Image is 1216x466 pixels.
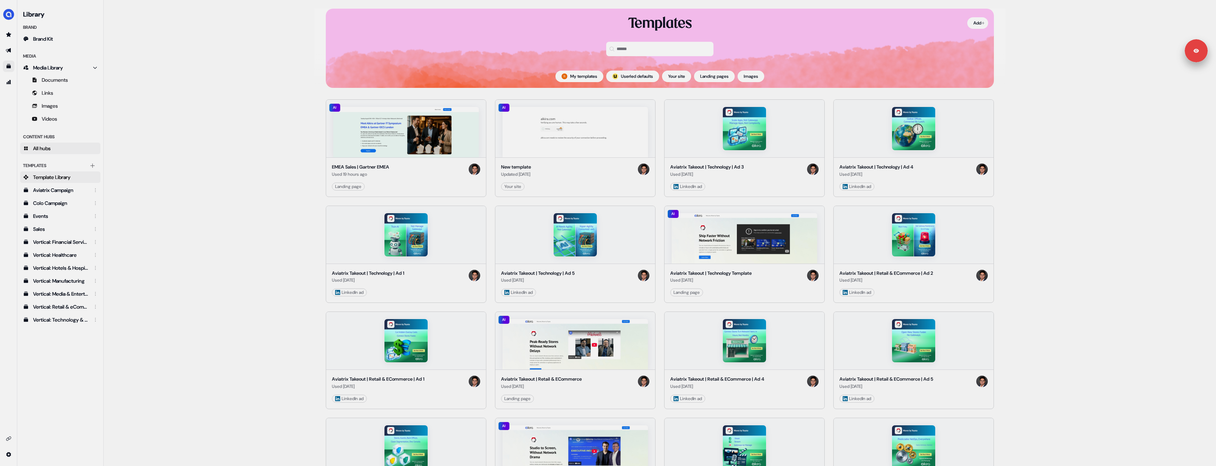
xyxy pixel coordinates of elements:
[504,395,531,402] div: Landing page
[384,319,428,362] img: Aviatrix Takeout | Retail & ECommerce | Ad 1
[326,312,486,409] button: Aviatrix Takeout | Retail & ECommerce | Ad 1Aviatrix Takeout | Retail & ECommerce | Ad 1Used [DAT...
[892,107,935,150] img: Aviatrix Takeout | Technology | Ad 4
[503,319,648,369] img: Aviatrix Takeout | Retail & ECommerce
[501,270,575,277] div: Aviatrix Takeout | Technology | Ad 5
[333,107,479,157] img: EMEA Sales | Gartner EMEA
[501,376,582,383] div: Aviatrix Takeout | Retail & ECommerce
[3,433,14,444] a: Go to integrations
[20,262,100,274] a: Vertical: Hotels & Hospitality
[495,99,656,197] button: New templateAINew templateUpdated [DATE]HughYour site
[3,449,14,460] a: Go to integrations
[694,71,735,82] button: Landing pages
[20,62,100,73] a: Media Library
[738,71,764,82] button: Images
[670,163,744,171] div: Aviatrix Takeout | Technology | Ad 3
[20,171,100,183] a: Template Library
[33,264,89,272] div: Vertical: Hotels & Hospitality
[670,376,764,383] div: Aviatrix Takeout | Retail & ECommerce | Ad 4
[33,316,89,323] div: Vertical: Technology & Software
[20,50,100,62] div: Media
[839,163,913,171] div: Aviatrix Takeout | Technology | Ad 4
[670,270,752,277] div: Aviatrix Takeout | Technology Template
[554,213,597,256] img: Aviatrix Takeout | Technology | Ad 5
[664,99,825,197] button: Aviatrix Takeout | Technology | Ad 3Aviatrix Takeout | Technology | Ad 3Used [DATE]Hugh LinkedIn ad
[723,107,766,150] img: Aviatrix Takeout | Technology | Ad 3
[976,376,988,387] img: Hugh
[839,277,933,284] div: Used [DATE]
[33,251,89,259] div: Vertical: Healthcare
[498,103,510,112] div: AI
[976,163,988,175] img: Hugh
[839,171,913,178] div: Used [DATE]
[498,315,510,324] div: AI
[33,35,53,42] span: Brand Kit
[335,183,361,190] div: Landing page
[498,422,510,430] div: AI
[612,73,618,79] div: ;
[33,64,63,71] span: Media Library
[20,210,100,222] a: Events
[469,376,480,387] img: Hugh
[807,270,819,281] img: Hugh
[670,277,752,284] div: Used [DATE]
[335,289,364,296] div: LinkedIn ad
[20,160,100,171] div: Templates
[20,236,100,248] a: Vertical: Financial Services
[667,210,679,218] div: AI
[672,213,817,264] img: Aviatrix Takeout | Technology Template
[20,113,100,125] a: Videos
[628,14,692,33] div: Templates
[892,213,935,256] img: Aviatrix Takeout | Retail & ECommerce | Ad 2
[33,212,89,220] div: Events
[33,277,89,284] div: Vertical: Manufacturing
[33,238,89,246] div: Vertical: Financial Services
[33,303,89,310] div: Vertical: Retail & eCommerce
[843,289,871,296] div: LinkedIn ad
[42,115,57,122] span: Videos
[674,183,702,190] div: LinkedIn ad
[42,89,53,97] span: Links
[562,73,567,79] img: Robert
[20,74,100,86] a: Documents
[606,71,659,82] button: userled logo;Userled defaults
[807,376,819,387] img: Hugh
[501,277,575,284] div: Used [DATE]
[20,288,100,300] a: Vertical: Media & Entertainment
[723,319,766,362] img: Aviatrix Takeout | Retail & ECommerce | Ad 4
[833,312,994,409] button: Aviatrix Takeout | Retail & ECommerce | Ad 5Aviatrix Takeout | Retail & ECommerce | Ad 5Used [DAT...
[504,289,533,296] div: LinkedIn ad
[469,163,480,175] img: Hugh
[3,76,14,88] a: Go to attribution
[839,270,933,277] div: Aviatrix Takeout | Retail & ECommerce | Ad 2
[3,29,14,40] a: Go to prospects
[892,319,935,362] img: Aviatrix Takeout | Retail & ECommerce | Ad 5
[638,376,649,387] img: Hugh
[976,270,988,281] img: Hugh
[670,383,764,390] div: Used [DATE]
[33,225,89,233] div: Sales
[662,71,691,82] button: Your site
[326,99,486,197] button: EMEA Sales | Gartner EMEAAIEMEA Sales | Gartner EMEAUsed 19 hours agoHughLanding page
[20,143,100,154] a: All hubs
[335,395,364,402] div: LinkedIn ad
[839,383,933,390] div: Used [DATE]
[495,206,656,303] button: Aviatrix Takeout | Technology | Ad 5Aviatrix Takeout | Technology | Ad 5Used [DATE]Hugh LinkedIn ad
[504,183,521,190] div: Your site
[326,206,486,303] button: Aviatrix Takeout | Technology | Ad 1Aviatrix Takeout | Technology | Ad 1Used [DATE]Hugh LinkedIn ad
[20,87,100,99] a: Links
[495,312,656,409] button: Aviatrix Takeout | Retail & ECommerceAIAviatrix Takeout | Retail & ECommerceUsed [DATE]HughLandin...
[20,314,100,326] a: Vertical: Technology & Software
[503,107,648,157] img: New template
[501,383,582,390] div: Used [DATE]
[839,376,933,383] div: Aviatrix Takeout | Retail & ECommerce | Ad 5
[332,270,404,277] div: Aviatrix Takeout | Technology | Ad 1
[332,163,389,171] div: EMEA Sales | Gartner EMEA
[20,223,100,235] a: Sales
[33,187,89,194] div: Aviatrix Campaign
[20,275,100,287] a: Vertical: Manufacturing
[332,171,389,178] div: Used 19 hours ago
[329,103,341,112] div: AI
[670,171,744,178] div: Used [DATE]
[20,131,100,143] div: Content Hubs
[674,395,702,402] div: LinkedIn ad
